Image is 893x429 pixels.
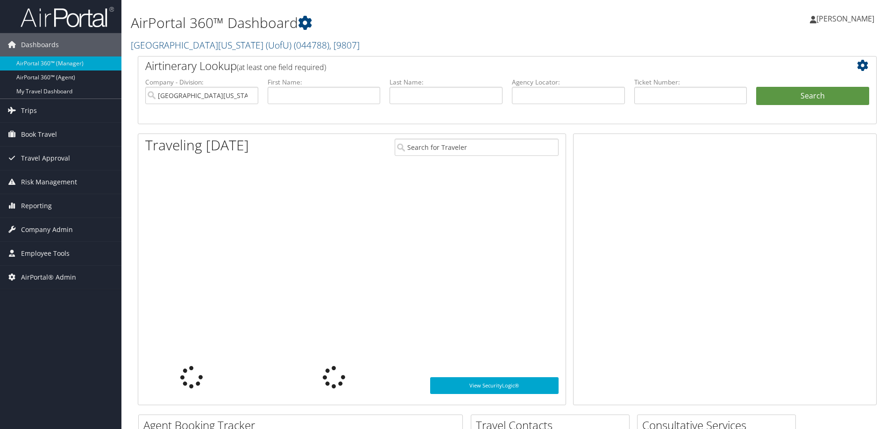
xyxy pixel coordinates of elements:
span: ( 044788 ) [294,39,329,51]
span: Company Admin [21,218,73,241]
span: Trips [21,99,37,122]
h1: AirPortal 360™ Dashboard [131,13,633,33]
button: Search [756,87,869,105]
img: airportal-logo.png [21,6,114,28]
a: [PERSON_NAME] [810,5,884,33]
span: Reporting [21,194,52,218]
span: AirPortal® Admin [21,266,76,289]
span: Employee Tools [21,242,70,265]
label: Last Name: [390,77,503,87]
span: Dashboards [21,33,59,56]
a: View SecurityLogic® [430,377,559,394]
label: Agency Locator: [512,77,625,87]
label: First Name: [268,77,381,87]
span: (at least one field required) [237,62,326,72]
h1: Traveling [DATE] [145,135,249,155]
span: Travel Approval [21,147,70,170]
a: [GEOGRAPHIC_DATA][US_STATE] (UofU) [131,39,360,51]
span: [PERSON_NAME] [816,14,874,24]
label: Ticket Number: [634,77,747,87]
label: Company - Division: [145,77,258,87]
h2: Airtinerary Lookup [145,58,808,74]
span: , [ 9807 ] [329,39,360,51]
span: Book Travel [21,123,57,146]
span: Risk Management [21,170,77,194]
input: Search for Traveler [395,139,559,156]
